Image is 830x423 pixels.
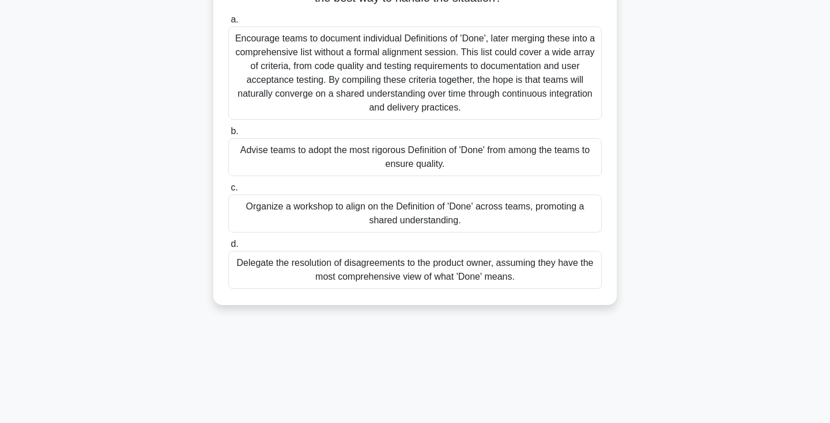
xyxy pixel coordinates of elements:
div: Advise teams to adopt the most rigorous Definition of 'Done' from among the teams to ensure quality. [228,138,602,176]
span: b. [231,126,238,136]
div: Organize a workshop to align on the Definition of 'Done' across teams, promoting a shared underst... [228,195,602,233]
span: d. [231,239,238,249]
span: c. [231,182,237,192]
div: Encourage teams to document individual Definitions of 'Done', later merging these into a comprehe... [228,26,602,120]
span: a. [231,14,238,24]
div: Delegate the resolution of disagreements to the product owner, assuming they have the most compre... [228,251,602,289]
